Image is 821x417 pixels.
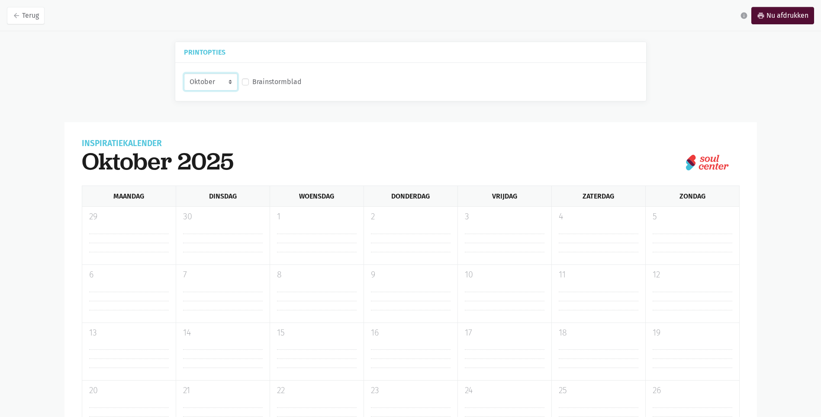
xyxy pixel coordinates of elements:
p: 12 [653,268,732,281]
p: 26 [653,384,732,397]
p: 7 [183,268,263,281]
a: printNu afdrukken [751,7,814,24]
label: Brainstormblad [252,76,302,88]
p: 29 [89,210,169,223]
p: 30 [183,210,263,223]
p: 6 [89,268,169,281]
p: 13 [89,326,169,339]
i: info [740,12,748,20]
div: Zaterdag [551,186,645,206]
p: 1 [277,210,357,223]
p: 22 [277,384,357,397]
p: 3 [465,210,544,223]
p: 20 [89,384,169,397]
div: Donderdag [364,186,457,206]
div: Maandag [82,186,176,206]
p: 2 [371,210,451,223]
p: 18 [559,326,638,339]
div: Zondag [645,186,740,206]
i: print [757,12,765,20]
p: 5 [653,210,732,223]
p: 23 [371,384,451,397]
p: 17 [465,326,544,339]
i: arrow_back [13,12,20,20]
h5: Printopties [184,49,637,55]
p: 8 [277,268,357,281]
p: 16 [371,326,451,339]
div: Dinsdag [176,186,270,206]
p: 19 [653,326,732,339]
h1: oktober 2025 [82,147,234,175]
p: 11 [559,268,638,281]
p: 9 [371,268,451,281]
div: Inspiratiekalender [82,140,234,147]
p: 25 [559,384,638,397]
p: 4 [559,210,638,223]
p: 21 [183,384,263,397]
a: arrow_backTerug [7,7,45,24]
p: 14 [183,326,263,339]
p: 24 [465,384,544,397]
p: 15 [277,326,357,339]
div: Vrijdag [457,186,551,206]
div: Woensdag [270,186,364,206]
p: 10 [465,268,544,281]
